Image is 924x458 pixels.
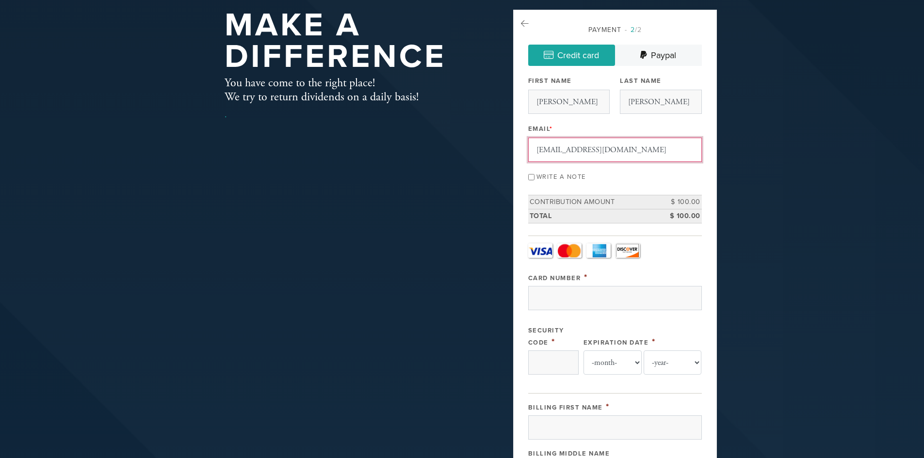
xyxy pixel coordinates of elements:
[584,350,642,375] select: Expiration Date month
[550,125,553,133] span: This field is required.
[631,26,635,34] span: 2
[528,404,603,411] label: Billing First Name
[528,25,702,35] div: Payment
[528,209,658,223] td: Total
[658,195,702,209] td: $ 100.00
[528,45,615,66] a: Credit card
[528,243,552,258] a: Visa
[586,243,611,258] a: Amex
[620,77,662,85] label: Last Name
[528,77,572,85] label: First Name
[528,195,658,209] td: Contribution Amount
[528,450,610,458] label: Billing Middle Name
[551,336,555,347] span: This field is required.
[584,272,588,283] span: This field is required.
[606,401,610,412] span: This field is required.
[536,173,586,181] label: Write a note
[225,76,419,104] h4: You have come to the right place! We try to return dividends on a daily basis!
[644,350,702,375] select: Expiration Date year
[528,274,581,282] label: Card Number
[616,243,640,258] a: Discover
[528,327,564,347] label: Security Code
[625,26,642,34] span: /2
[528,125,553,133] label: Email
[557,243,582,258] a: MasterCard
[225,10,482,72] h1: Make A Difference
[658,209,702,223] td: $ 100.00
[225,109,227,120] a: .
[584,339,649,347] label: Expiration Date
[615,45,702,66] a: Paypal
[652,336,656,347] span: This field is required.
